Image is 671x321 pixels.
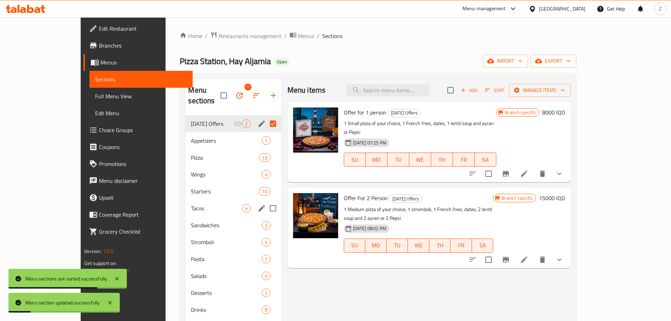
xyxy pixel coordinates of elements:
div: Salads [191,272,261,280]
span: Version: [84,247,101,256]
div: Sandwiches2 [185,217,281,234]
button: edit [256,203,267,214]
span: Promotions [99,160,187,168]
span: [DATE] Offers [390,195,422,203]
div: items [262,136,271,145]
span: 4 [262,239,270,246]
span: 4 [262,273,270,279]
div: Wings [191,170,261,179]
button: FR [453,153,475,167]
span: Drinks [191,305,261,314]
div: Menu section updated successfully [25,299,100,307]
button: Branch-specific-item [497,165,514,182]
span: Select all sections [216,88,231,103]
h2: Menu sections [188,85,220,106]
div: Ramadan Offers [191,119,233,128]
span: Upsell [99,193,187,202]
li: / [205,32,207,40]
nav: Menu sections [185,112,281,321]
a: Branches [83,37,193,54]
a: Edit Restaurant [83,20,193,37]
span: Sort [485,86,504,94]
button: Branch-specific-item [497,251,514,268]
span: Choice Groups [99,126,187,134]
button: SA [475,153,497,167]
span: Sections [322,32,342,40]
a: Edit Menu [89,105,193,122]
a: Grocery Checklist [83,223,193,240]
span: 1 [262,137,270,144]
div: Sandwiches [191,221,261,229]
h2: Menu items [287,85,326,95]
button: show more [551,251,568,268]
div: Ramadan Offers [388,109,421,117]
li: / [284,32,287,40]
span: Edit Menu [95,109,187,117]
span: Offer For 2 Person [344,193,388,203]
span: Branches [99,41,187,50]
div: Menu sections are sorted successfully [25,275,107,283]
span: import [489,57,522,66]
button: TH [431,153,453,167]
button: SA [472,239,493,253]
a: Support.OpsPlatform [84,266,129,275]
span: SA [478,155,494,165]
a: Sections [89,71,193,88]
span: WE [412,155,428,165]
div: Appetizers1 [185,132,281,149]
span: 2 [262,222,270,229]
span: Branch specific [502,109,539,116]
span: Menus [298,32,314,40]
button: show more [551,165,568,182]
span: Menus [100,58,187,67]
span: Appetizers [191,136,261,145]
div: items [262,289,271,297]
a: Coupons [83,138,193,155]
div: items [262,238,271,246]
span: Pizza Station, Hay Aljamia [180,53,271,69]
button: SU [344,239,365,253]
span: Stromboli [191,238,261,246]
span: TU [390,240,405,251]
span: Manage items [515,86,565,95]
span: TH [434,155,450,165]
a: Promotions [83,155,193,172]
span: Coverage Report [99,210,187,219]
div: items [259,187,270,196]
div: Desserts2 [185,284,281,301]
span: export [536,57,571,66]
span: Coupons [99,143,187,151]
span: Grocery Checklist [99,227,187,236]
button: Add section [265,87,282,104]
span: Offer for 1 person [344,107,386,118]
span: Open [274,59,290,65]
span: 2 [262,290,270,296]
span: Select to update [481,166,496,181]
button: MO [365,239,387,253]
span: Starters [191,187,259,196]
span: Pasta [191,255,261,263]
span: Restaurants management [219,32,281,40]
button: TH [429,239,451,253]
button: TU [387,239,408,253]
button: import [483,55,528,68]
div: items [262,305,271,314]
div: items [242,119,251,128]
span: SA [475,240,491,251]
li: / [317,32,319,40]
div: Stromboli4 [185,234,281,251]
button: export [531,55,576,68]
button: edit [256,118,267,129]
span: Tacos [191,204,242,212]
span: 2 [242,121,250,127]
div: [DATE] Offers2edit [185,115,281,132]
svg: Show Choices [555,255,564,264]
div: items [242,204,251,212]
button: MO [366,153,387,167]
div: [GEOGRAPHIC_DATA] [539,5,585,13]
span: 10 [259,188,270,195]
div: Desserts [191,289,261,297]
